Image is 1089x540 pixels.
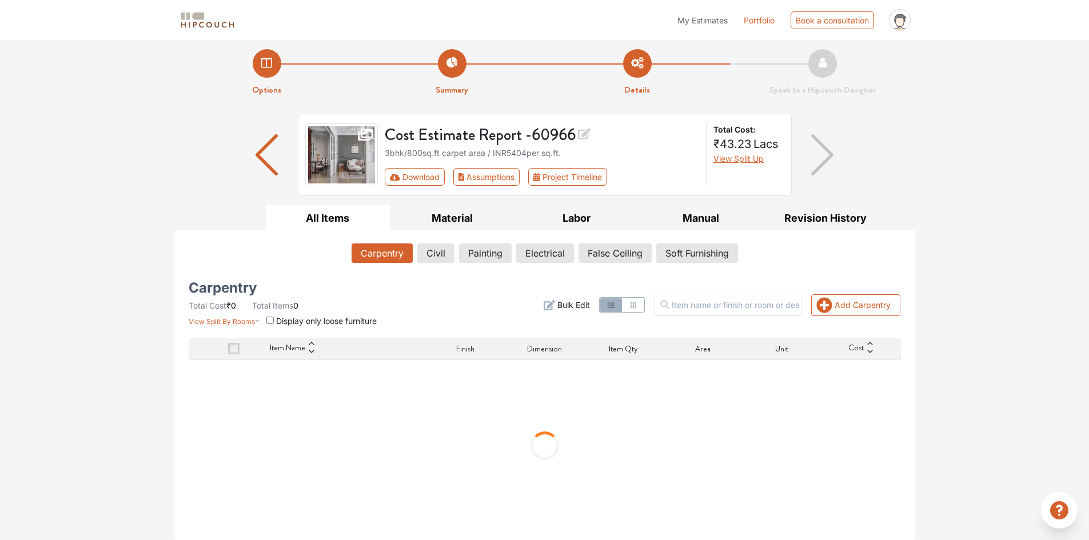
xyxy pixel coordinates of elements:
div: First group [385,168,616,186]
img: gallery [305,123,378,186]
button: Bulk Edit [544,299,590,311]
button: Download [385,168,445,186]
h5: Carpentry [189,283,257,293]
li: 0 [252,299,298,311]
span: Cost [848,342,864,355]
button: Labor [514,205,639,231]
span: Bulk Edit [557,299,590,311]
h3: Cost Estimate Report - 60966 [385,123,699,145]
a: Portfolio [744,14,775,26]
span: Item Name [270,342,305,355]
span: My Estimates [677,15,728,25]
button: View Split By Rooms [189,311,260,327]
button: Project Timeline [528,168,607,186]
span: ₹0 [226,301,236,310]
strong: Options [252,83,281,96]
button: All Items [266,205,390,231]
button: Add Carpentry [811,294,900,316]
img: logo-horizontal.svg [179,10,236,30]
span: Area [695,343,711,355]
span: Total Items [252,301,293,310]
span: Unit [775,343,788,355]
strong: Speak to a Hipcouch Designer [769,83,876,96]
button: Revision History [763,205,888,231]
span: View Split Up [713,154,764,163]
button: Carpentry [352,243,413,263]
div: Toolbar with button groups [385,168,699,186]
span: Item Qty [609,343,638,355]
img: arrow right [811,134,833,175]
span: Finish [456,343,474,355]
input: Item name or finish or room or description [654,294,802,316]
span: Display only loose furniture [276,316,377,326]
span: View Split By Rooms [189,317,255,326]
span: ₹43.23 [713,137,751,151]
span: Lacs [753,137,779,151]
button: Civil [417,243,454,263]
button: Painting [459,243,512,263]
button: False Ceiling [579,243,652,263]
div: Book a consultation [791,11,874,29]
span: Total Cost [189,301,226,310]
button: Electrical [516,243,574,263]
img: arrow left [256,134,278,175]
button: Soft Furnishing [656,243,738,263]
button: Assumptions [453,168,520,186]
div: 3bhk / 800 sq.ft carpet area / INR 5404 per sq.ft. [385,147,699,159]
strong: Details [624,83,650,96]
span: Dimension [527,343,562,355]
button: View Split Up [713,153,764,165]
span: logo-horizontal.svg [179,7,236,33]
strong: Summary [436,83,468,96]
button: Manual [639,205,763,231]
button: Material [390,205,514,231]
strong: Total Cost: [713,123,782,135]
